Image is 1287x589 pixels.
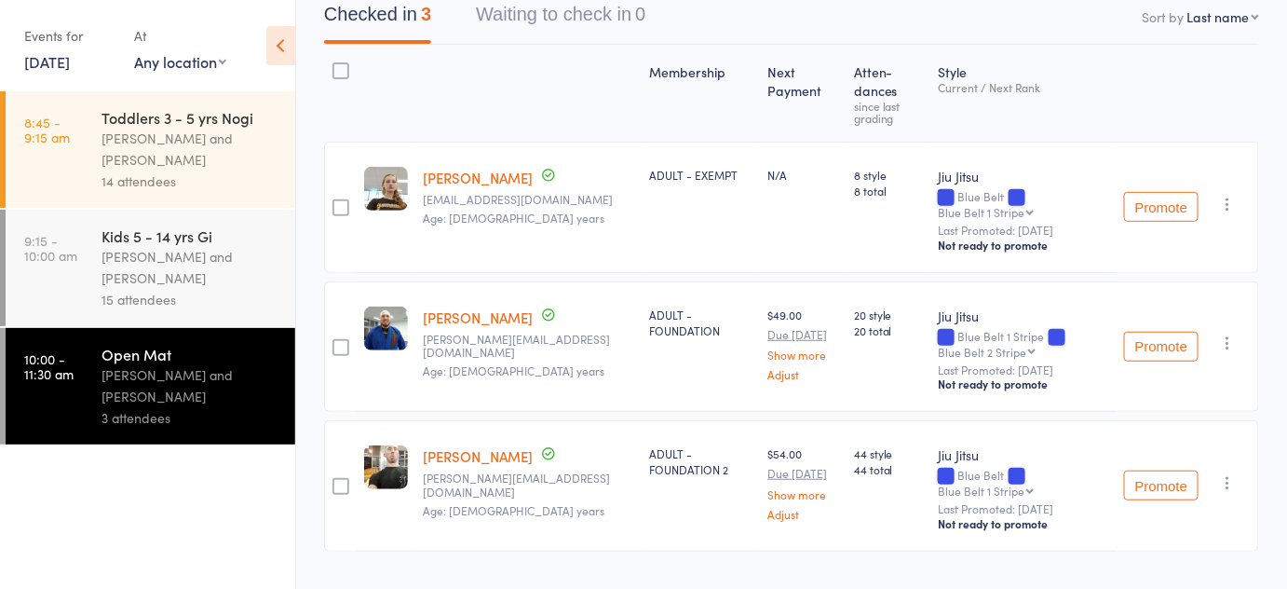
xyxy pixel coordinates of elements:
[423,210,604,226] span: Age: [DEMOGRAPHIC_DATA] years
[423,333,634,360] small: Rhys.shone@outlook.com
[938,81,1109,93] div: Current / Next Rank
[102,246,279,289] div: [PERSON_NAME] and [PERSON_NAME]
[635,4,645,24] div: 0
[938,502,1109,515] small: Last Promoted: [DATE]
[423,446,533,466] a: [PERSON_NAME]
[767,488,839,500] a: Show more
[854,167,924,183] span: 8 style
[854,307,924,322] span: 20 style
[134,51,226,72] div: Any location
[854,322,924,338] span: 20 total
[767,307,839,380] div: $49.00
[102,171,279,192] div: 14 attendees
[767,349,839,361] a: Show more
[854,100,924,124] div: since last grading
[102,107,279,128] div: Toddlers 3 - 5 yrs Nogi
[854,461,924,477] span: 44 total
[423,363,604,378] span: Age: [DEMOGRAPHIC_DATA] years
[423,502,604,518] span: Age: [DEMOGRAPHIC_DATA] years
[938,330,1109,358] div: Blue Belt 1 Stripe
[767,368,839,380] a: Adjust
[649,307,752,338] div: ADULT - FOUNDATION
[938,485,1024,497] div: Blue Belt 1 Stripe
[847,53,931,133] div: Atten­dances
[364,445,408,489] img: image1743582077.png
[24,351,74,381] time: 10:00 - 11:30 am
[423,308,533,327] a: [PERSON_NAME]
[938,190,1109,218] div: Blue Belt
[938,445,1109,464] div: Jiu Jitsu
[423,472,634,499] small: Sam@theformmovement.com.au
[938,377,1109,391] div: Not ready to promote
[24,51,70,72] a: [DATE]
[421,4,431,24] div: 3
[102,289,279,310] div: 15 attendees
[24,115,70,144] time: 8:45 - 9:15 am
[102,128,279,171] div: [PERSON_NAME] and [PERSON_NAME]
[938,363,1109,377] small: Last Promoted: [DATE]
[102,364,279,407] div: [PERSON_NAME] and [PERSON_NAME]
[767,508,839,520] a: Adjust
[930,53,1117,133] div: Style
[767,328,839,341] small: Due [DATE]
[1187,7,1250,26] div: Last name
[102,407,279,429] div: 3 attendees
[938,307,1109,325] div: Jiu Jitsu
[24,233,77,263] time: 9:15 - 10:00 am
[938,206,1024,218] div: Blue Belt 1 Stripe
[938,224,1109,237] small: Last Promoted: [DATE]
[1124,192,1199,222] button: Promote
[649,445,752,477] div: ADULT - FOUNDATION 2
[1142,7,1184,26] label: Sort by
[767,445,839,519] div: $54.00
[938,516,1109,531] div: Not ready to promote
[24,21,115,51] div: Events for
[642,53,760,133] div: Membership
[423,193,634,206] small: Kimmiejgold@gmail.com
[760,53,847,133] div: Next Payment
[854,445,924,461] span: 44 style
[364,307,408,350] img: image1725869032.png
[938,346,1026,358] div: Blue Belt 2 Stripe
[6,328,295,445] a: 10:00 -11:30 amOpen Mat[PERSON_NAME] and [PERSON_NAME]3 attendees
[364,167,408,211] img: image1740559026.png
[102,344,279,364] div: Open Mat
[423,168,533,187] a: [PERSON_NAME]
[938,238,1109,253] div: Not ready to promote
[6,91,295,208] a: 8:45 -9:15 amToddlers 3 - 5 yrs Nogi[PERSON_NAME] and [PERSON_NAME]14 attendees
[938,469,1109,497] div: Blue Belt
[938,167,1109,185] div: Jiu Jitsu
[6,210,295,326] a: 9:15 -10:00 amKids 5 - 14 yrs Gi[PERSON_NAME] and [PERSON_NAME]15 attendees
[134,21,226,51] div: At
[649,167,752,183] div: ADULT - EXEMPT
[854,183,924,199] span: 8 total
[767,167,839,183] div: N/A
[1124,471,1199,500] button: Promote
[102,226,279,246] div: Kids 5 - 14 yrs Gi
[1124,332,1199,362] button: Promote
[767,467,839,480] small: Due [DATE]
